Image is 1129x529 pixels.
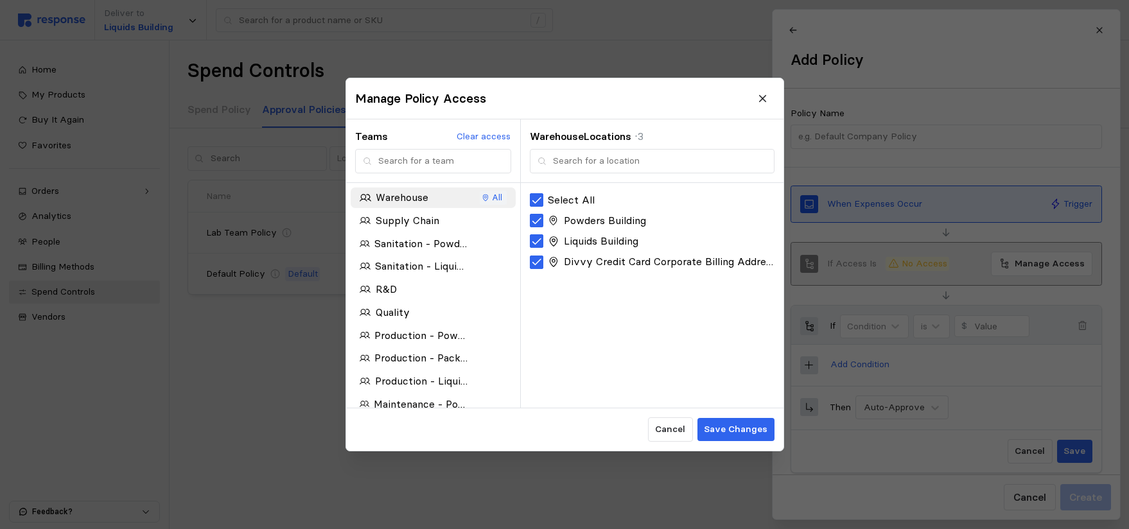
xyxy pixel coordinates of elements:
p: Production - Liquids [375,373,468,389]
p: Save Changes [704,422,767,437]
p: Production - Powders [374,327,468,343]
p: Powders Building [563,212,645,229]
p: Maintenance - Powders [373,396,468,412]
button: Save Changes [697,418,774,441]
p: Warehouse [375,190,428,206]
input: Search for a team [378,150,504,173]
p: Cancel [655,422,685,437]
p: Clear access [457,130,511,144]
p: Production - Packout [374,350,468,366]
p: Sanitation - Powders [374,236,468,252]
input: Search for a location [553,150,767,173]
p: Warehouse Locations [530,128,774,144]
p: Supply Chain [375,212,439,229]
p: Sanitation - Liquids [375,259,468,275]
button: Cancel [647,417,692,442]
h3: Manage Policy Access [355,90,486,107]
div: All [482,191,502,205]
span: ⋅ 3 [635,130,643,143]
p: Divvy Credit Card Corporate Billing Address [563,254,774,270]
button: Clear access [456,129,511,144]
p: Quality [375,304,409,320]
p: Liquids Building [563,233,638,249]
p: Select All [548,192,595,208]
p: Teams [355,128,388,144]
p: R&D [375,281,396,297]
